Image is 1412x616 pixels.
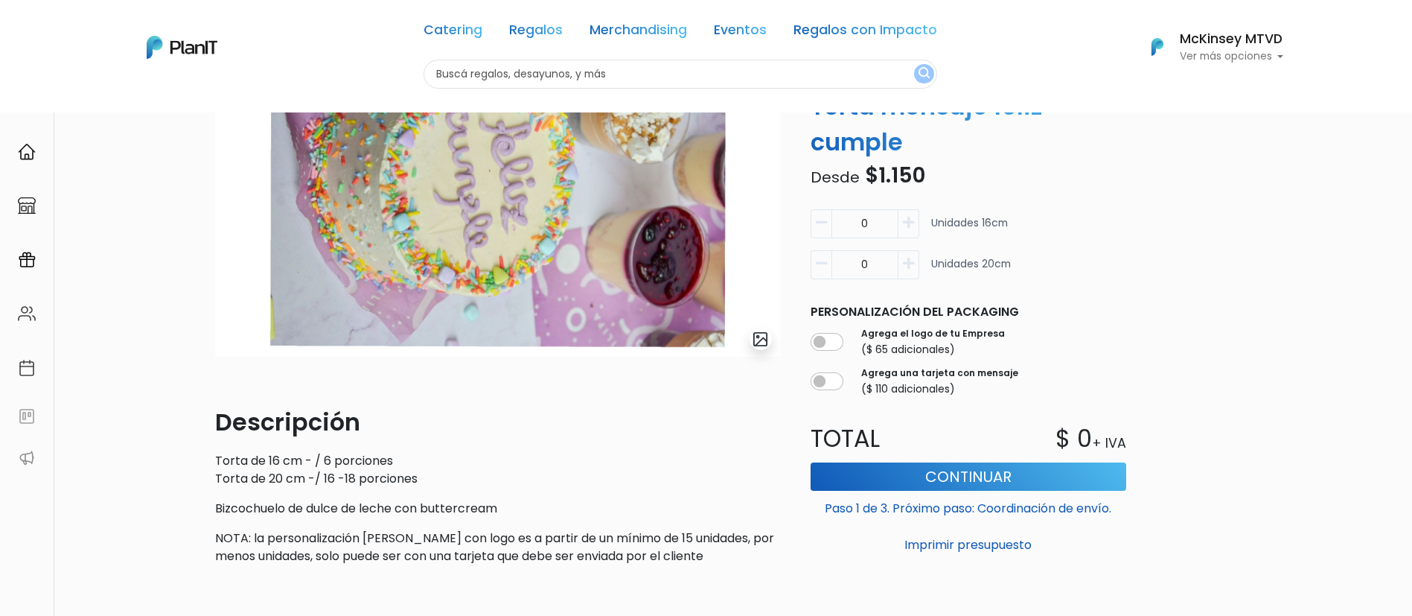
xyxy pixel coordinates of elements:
[811,493,1126,517] p: Paso 1 de 3. Próximo paso: Coordinación de envío.
[1132,28,1284,66] button: PlanIt Logo McKinsey MTVD Ver más opciones
[509,24,563,42] a: Regalos
[861,366,1018,379] label: Agrega una tarjeta con mensaje
[18,359,36,377] img: calendar-87d922413cdce8b2cf7b7f5f62616a5cf9e4887200fb71536465627b3292af00.svg
[18,251,36,269] img: campaigns-02234683943229c281be62815700db0a1741e53638e28bf9629b52c665b00959.svg
[861,381,1018,396] p: ($ 110 adicionales)
[18,407,36,425] img: feedback-78b5a0c8f98aac82b08bfc38622c3050aee476f2c9584af64705fc4e61158814.svg
[793,24,937,42] a: Regalos con Impacto
[215,404,781,440] p: Descripción
[1180,33,1284,46] h6: McKinsey MTVD
[18,449,36,467] img: partners-52edf745621dab592f3b2c58e3bca9d71375a7ef29c3b500c9f145b62cc070d4.svg
[1092,434,1126,453] p: + IVA
[1180,51,1284,62] p: Ver más opciones
[752,331,769,348] img: gallery-light
[919,67,930,81] img: search_button-432b6d5273f82d61273b3651a40e1bd1b912527efae98b1b7a1b2c0702e16a8d.svg
[18,143,36,161] img: home-e721727adea9d79c4d83392d1f703f7f8bce08238fde08b1acbfd93340b81755.svg
[811,532,1126,557] button: Imprimir presupuesto
[18,305,36,323] img: people-662611757002400ad9ed0e3c099ab2801c6687ba6c219adb57efc949bc21e19d.svg
[802,420,968,456] p: Total
[1055,420,1092,456] p: $ 0
[811,302,1126,320] p: Personalización del packaging
[18,197,36,215] img: marketplace-4ceaa7011d94191e9ded77b95e3339b90024bf715f7c57f8cf31f2d8c509eaba.svg
[811,462,1126,490] button: Continuar
[811,167,860,188] span: Desde
[931,215,1008,244] p: Unidades 16cm
[861,326,1005,340] label: Agrega el logo de tu Empresa
[1141,31,1174,63] img: PlanIt Logo
[590,24,687,42] a: Merchandising
[147,36,217,59] img: PlanIt Logo
[424,60,937,89] input: Buscá regalos, desayunos, y más
[424,24,482,42] a: Catering
[865,161,925,190] span: $1.150
[215,452,781,488] p: Torta de 16 cm - / 6 porciones Torta de 20 cm -/ 16 -18 porciones
[802,89,1135,160] p: Torta mensaje feliz cumple
[215,500,781,518] p: Bizcochuelo de dulce de leche con buttercream
[931,256,1011,285] p: Unidades 20cm
[215,530,781,565] p: NOTA: la personalización [PERSON_NAME] con logo es a partir de un mínimo de 15 unidades, por meno...
[215,35,781,357] img: 2000___2000-Photoroom__56_.jpg
[714,24,767,42] a: Eventos
[861,341,1005,357] p: ($ 65 adicionales)
[77,14,214,43] div: ¿Necesitás ayuda?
